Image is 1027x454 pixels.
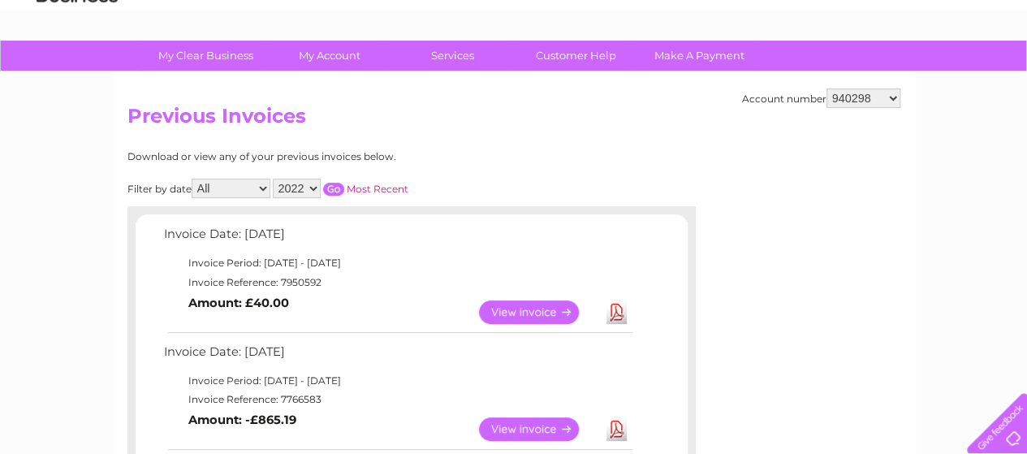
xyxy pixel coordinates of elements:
td: Invoice Date: [DATE] [160,223,635,253]
a: Telecoms [827,69,876,81]
div: Account number [742,89,900,108]
div: Filter by date [127,179,554,198]
a: Water [741,69,772,81]
td: Invoice Reference: 7950592 [160,273,635,292]
a: Customer Help [509,41,643,71]
a: Most Recent [347,183,408,195]
a: Make A Payment [632,41,766,71]
a: Download [606,301,627,324]
td: Invoice Reference: 7766583 [160,390,635,409]
a: My Account [262,41,396,71]
a: View [479,417,598,441]
td: Invoice Date: [DATE] [160,341,635,371]
h2: Previous Invoices [127,105,900,136]
a: Blog [886,69,909,81]
a: Services [386,41,520,71]
a: View [479,301,598,324]
b: Amount: £40.00 [188,296,289,310]
div: Download or view any of your previous invoices below. [127,151,554,162]
b: Amount: -£865.19 [188,413,296,427]
a: Energy [782,69,818,81]
a: Download [606,417,627,441]
td: Invoice Period: [DATE] - [DATE] [160,371,635,391]
img: logo.png [36,42,119,92]
a: 0333 014 3131 [721,8,833,28]
a: Log out [973,69,1012,81]
a: Contact [919,69,959,81]
a: My Clear Business [139,41,273,71]
div: Clear Business is a trading name of Verastar Limited (registered in [GEOGRAPHIC_DATA] No. 3667643... [131,9,898,79]
td: Invoice Period: [DATE] - [DATE] [160,253,635,273]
